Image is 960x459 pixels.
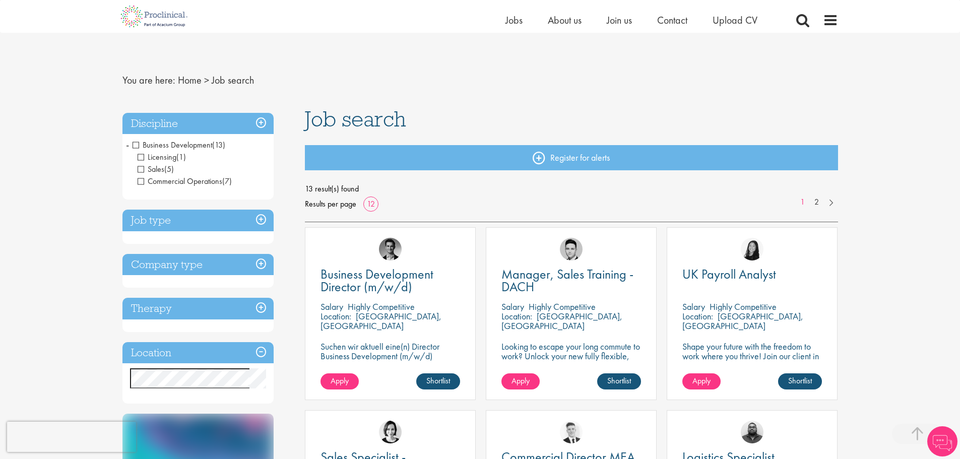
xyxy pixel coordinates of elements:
span: Salary [682,301,705,312]
span: (13) [212,140,225,150]
span: Business Development [133,140,212,150]
a: Shortlist [416,373,460,389]
span: Commercial Operations [138,176,232,186]
span: Apply [692,375,711,386]
a: Business Development Director (m/w/d) [321,268,460,293]
a: 2 [809,196,824,208]
a: 12 [363,199,378,209]
span: Sales [138,164,174,174]
span: Sales [138,164,164,174]
p: [GEOGRAPHIC_DATA], [GEOGRAPHIC_DATA] [501,310,622,332]
a: Manager, Sales Training - DACH [501,268,641,293]
img: Chatbot [927,426,957,456]
span: Results per page [305,196,356,212]
span: (1) [176,152,186,162]
span: Location: [501,310,532,322]
span: Licensing [138,152,186,162]
a: Shortlist [778,373,822,389]
a: breadcrumb link [178,74,202,87]
a: Jobs [505,14,523,27]
p: [GEOGRAPHIC_DATA], [GEOGRAPHIC_DATA] [682,310,803,332]
p: Suchen wir aktuell eine(n) Director Business Development (m/w/d) Standort: [GEOGRAPHIC_DATA] | Mo... [321,342,460,380]
span: (5) [164,164,174,174]
span: Location: [321,310,351,322]
span: - [126,137,129,152]
img: Numhom Sudsok [741,238,763,260]
span: Licensing [138,152,176,162]
span: Salary [501,301,524,312]
a: Join us [607,14,632,27]
span: 13 result(s) found [305,181,838,196]
a: 1 [795,196,810,208]
span: (7) [222,176,232,186]
p: Shape your future with the freedom to work where you thrive! Join our client in a hybrid role tha... [682,342,822,370]
iframe: reCAPTCHA [7,422,136,452]
span: Location: [682,310,713,322]
h3: Location [122,342,274,364]
a: Apply [682,373,721,389]
a: Contact [657,14,687,27]
p: [GEOGRAPHIC_DATA], [GEOGRAPHIC_DATA] [321,310,441,332]
span: UK Payroll Analyst [682,266,776,283]
span: > [204,74,209,87]
span: Apply [511,375,530,386]
img: Ashley Bennett [741,421,763,443]
h3: Discipline [122,113,274,135]
p: Highly Competitive [710,301,777,312]
p: Looking to escape your long commute to work? Unlock your new fully flexible, remote working posit... [501,342,641,380]
span: Business Development Director (m/w/d) [321,266,433,295]
h3: Company type [122,254,274,276]
img: Nic Choa [379,421,402,443]
h3: Therapy [122,298,274,319]
span: You are here: [122,74,175,87]
span: Salary [321,301,343,312]
a: Apply [321,373,359,389]
img: Connor Lynes [560,238,583,260]
a: About us [548,14,582,27]
p: Highly Competitive [529,301,596,312]
h3: Job type [122,210,274,231]
a: Shortlist [597,373,641,389]
span: Commercial Operations [138,176,222,186]
a: Apply [501,373,540,389]
span: Manager, Sales Training - DACH [501,266,633,295]
a: Upload CV [713,14,757,27]
a: UK Payroll Analyst [682,268,822,281]
span: Apply [331,375,349,386]
img: Max Slevogt [379,238,402,260]
span: Job search [212,74,254,87]
p: Highly Competitive [348,301,415,312]
span: Job search [305,105,406,133]
img: Nicolas Daniel [560,421,583,443]
a: Register for alerts [305,145,838,170]
span: Business Development [133,140,225,150]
